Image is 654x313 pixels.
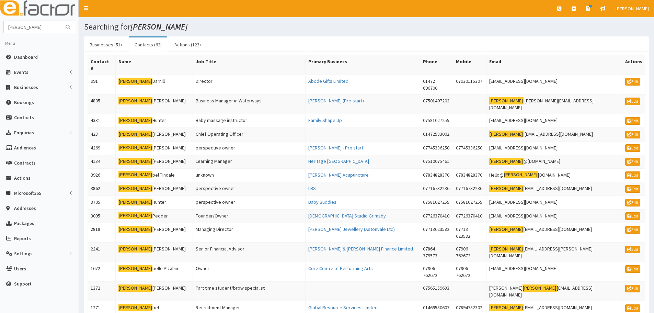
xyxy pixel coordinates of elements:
mark: [PERSON_NAME] [118,78,153,85]
td: 01472 696700 [420,75,453,94]
a: Core Centre of Performing Arts [308,265,373,271]
a: Actions (123) [169,37,206,52]
td: 991 [88,75,116,94]
i: [PERSON_NAME] [130,21,187,32]
td: Hunter [115,114,193,128]
td: 07510075461 [420,155,453,169]
span: Users [14,266,26,272]
h1: Searching for [84,22,649,31]
a: Edit [625,185,640,193]
td: Director [193,75,306,94]
a: Edit [625,285,640,292]
td: bel Tindale [115,168,193,182]
td: [PERSON_NAME] [115,223,193,243]
td: [EMAIL_ADDRESS][DOMAIN_NAME] [486,262,622,282]
td: perspective owner [193,195,306,209]
a: Abode Gifts Limited [308,78,348,84]
td: 07726370410 [453,209,486,223]
td: [EMAIL_ADDRESS][PERSON_NAME][DOMAIN_NAME] [486,243,622,262]
td: 3926 [88,168,116,182]
td: 2818 [88,223,116,243]
td: [EMAIL_ADDRESS][DOMAIN_NAME] [486,75,622,94]
td: 4269 [88,141,116,155]
td: perspective owner [193,141,306,155]
a: [PERSON_NAME] - Pre start [308,145,363,151]
a: [DEMOGRAPHIC_DATA] Studio Grimsby [308,213,386,219]
td: 07713623582 [420,223,453,243]
span: Enquiries [14,130,34,136]
td: Pedder [115,209,193,223]
td: [EMAIL_ADDRESS][DOMAIN_NAME] [486,209,622,223]
span: Settings [14,250,33,257]
td: [PERSON_NAME] [115,282,193,301]
a: Edit [625,304,640,312]
td: [PERSON_NAME] [115,155,193,169]
td: 428 [88,127,116,141]
a: Edit [625,144,640,152]
td: Managing Director [193,223,306,243]
a: Edit [625,78,640,86]
td: @[DOMAIN_NAME] [486,155,622,169]
a: Family Shape Up [308,117,342,123]
td: 3095 [88,209,116,223]
mark: [PERSON_NAME] [118,144,153,151]
td: 4134 [88,155,116,169]
th: Name [115,55,193,75]
mark: [PERSON_NAME] [489,304,524,311]
span: Audiences [14,145,36,151]
td: [PERSON_NAME] [115,127,193,141]
td: Founder/Owner [193,209,306,223]
td: Senior Financial Advisor [193,243,306,262]
td: .[PERSON_NAME][EMAIL_ADDRESS][DOMAIN_NAME] [486,94,622,114]
a: [PERSON_NAME] Jewellery (Astonvale Ltd) [308,226,395,232]
mark: [PERSON_NAME] [489,185,524,192]
mark: [PERSON_NAME] [118,199,153,206]
td: .[EMAIL_ADDRESS][DOMAIN_NAME] [486,127,622,141]
span: Contacts [14,114,34,121]
mark: [PERSON_NAME] [118,245,153,253]
td: 07713 623582 [453,223,486,243]
td: 07906 762672 [453,262,486,282]
span: [PERSON_NAME] [616,5,649,12]
a: [PERSON_NAME] & [PERSON_NAME] Finance Limited [308,246,413,252]
th: Primary Business [305,55,420,75]
td: Chief Operating Officer [193,127,306,141]
span: Actions [14,175,31,181]
td: [PERSON_NAME] [115,243,193,262]
td: 07716732236 [453,182,486,196]
a: Baby Buddies [308,199,336,205]
td: 07745336250 [420,141,453,155]
mark: [PERSON_NAME] [489,245,524,253]
td: Learning Manager [193,155,306,169]
td: unknown [193,168,306,182]
td: 07581027255 [453,195,486,209]
td: [PERSON_NAME] [115,182,193,196]
td: [EMAIL_ADDRESS][DOMAIN_NAME] [486,141,622,155]
td: [EMAIL_ADDRESS][DOMAIN_NAME] [486,195,622,209]
a: Edit [625,246,640,253]
a: Edit [625,131,640,138]
td: 3705 [88,195,116,209]
mark: [PERSON_NAME] [118,265,153,272]
td: 01472583002 [420,127,453,141]
a: Edit [625,117,640,125]
td: 07834828370 [420,168,453,182]
th: Contact # [88,55,116,75]
td: 4331 [88,114,116,128]
mark: [PERSON_NAME] [489,226,524,233]
mark: [PERSON_NAME] [118,212,153,219]
td: 07565159683 [420,282,453,301]
td: Darnill [115,75,193,94]
a: Global Resource Services Limited [308,304,378,311]
mark: [PERSON_NAME] [118,304,153,311]
td: 07501497202 [420,94,453,114]
td: 07906 762672 [453,243,486,262]
td: [EMAIL_ADDRESS][DOMAIN_NAME] [486,182,622,196]
mark: [PERSON_NAME] [118,171,153,178]
span: Businesses [14,84,38,90]
a: Businesses (51) [84,37,127,52]
td: Part time student/brow specialist [193,282,306,301]
td: Business Manager in Waterways [193,94,306,114]
mark: [PERSON_NAME] [118,131,153,138]
td: Baby massage instructor [193,114,306,128]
